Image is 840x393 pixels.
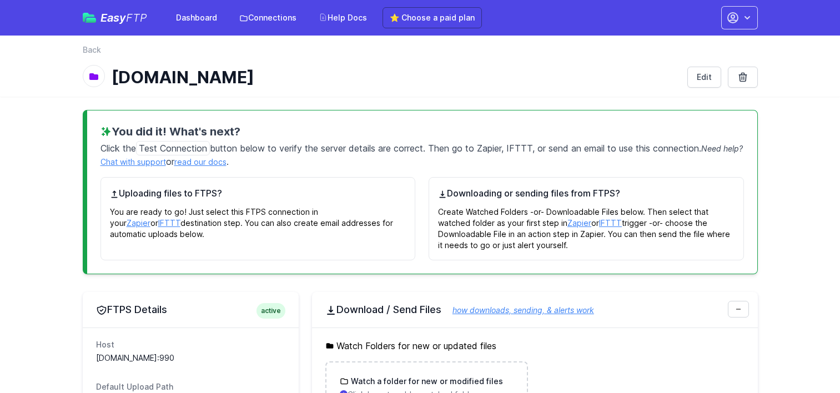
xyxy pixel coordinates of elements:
[256,303,285,319] span: active
[127,218,150,228] a: Zapier
[438,187,735,200] h4: Downloading or sending files from FTPS?
[96,339,285,350] dt: Host
[110,200,406,240] p: You are ready to go! Just select this FTPS connection in your or destination step. You can also c...
[233,8,303,28] a: Connections
[83,12,147,23] a: EasyFTP
[96,381,285,392] dt: Default Upload Path
[349,376,503,387] h3: Watch a folder for new or modified files
[312,8,374,28] a: Help Docs
[438,200,735,251] p: Create Watched Folders -or- Downloadable Files below. Then select that watched folder as your fir...
[96,352,285,364] dd: [DOMAIN_NAME]:990
[701,144,743,153] span: Need help?
[100,157,166,167] a: Chat with support
[687,67,721,88] a: Edit
[100,139,744,168] p: Click the button below to verify the server details are correct. Then go to Zapier, IFTTT, or sen...
[112,67,678,87] h1: [DOMAIN_NAME]
[136,141,210,155] span: Test Connection
[100,124,744,139] h3: You did it! What's next?
[83,44,758,62] nav: Breadcrumb
[174,157,227,167] a: read our docs
[441,305,594,315] a: how downloads, sending, & alerts work
[599,218,622,228] a: IFTTT
[100,12,147,23] span: Easy
[158,218,180,228] a: IFTTT
[567,218,591,228] a: Zapier
[325,303,745,316] h2: Download / Send Files
[83,13,96,23] img: easyftp_logo.png
[383,7,482,28] a: ⭐ Choose a paid plan
[169,8,224,28] a: Dashboard
[96,303,285,316] h2: FTPS Details
[83,44,101,56] a: Back
[784,337,827,380] iframe: Drift Widget Chat Controller
[126,11,147,24] span: FTP
[110,187,406,200] h4: Uploading files to FTPS?
[325,339,745,352] h5: Watch Folders for new or updated files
